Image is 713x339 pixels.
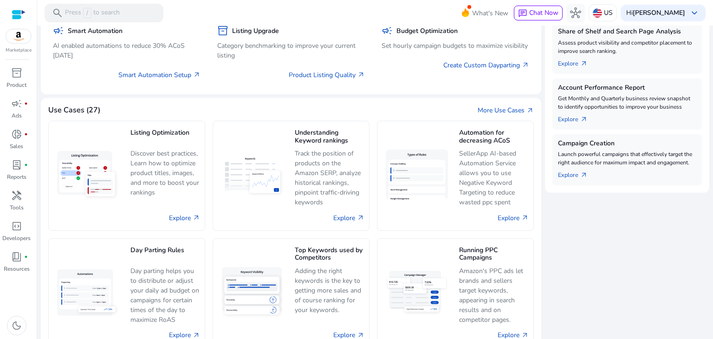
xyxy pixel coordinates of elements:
[130,149,200,197] p: Discover best practices, Learn how to optimize product titles, images, and more to boost your ran...
[604,5,613,21] p: US
[558,140,696,148] h5: Campaign Creation
[580,60,588,67] span: arrow_outward
[11,98,22,109] span: campaign
[626,10,685,16] p: Hi
[24,255,28,259] span: fiber_manual_record
[53,25,64,36] span: campaign
[11,190,22,201] span: handyman
[472,5,508,21] span: What's New
[193,214,200,222] span: arrow_outward
[382,25,393,36] span: campaign
[232,27,279,35] h5: Listing Upgrade
[558,84,696,92] h5: Account Performance Report
[521,214,529,222] span: arrow_outward
[357,214,364,222] span: arrow_outward
[11,129,22,140] span: donut_small
[357,71,365,78] span: arrow_outward
[193,332,200,339] span: arrow_outward
[478,105,534,115] a: More Use Casesarrow_outward
[529,8,558,17] span: Chat Now
[130,247,200,263] h5: Day Parting Rules
[396,27,458,35] h5: Budget Optimization
[4,265,30,273] p: Resources
[48,106,100,115] h4: Use Cases (27)
[217,25,228,36] span: inventory_2
[459,247,529,263] h5: Running PPC Campaigns
[633,8,685,17] b: [PERSON_NAME]
[53,266,123,320] img: Day Parting Rules
[382,267,452,319] img: Running PPC Campaigns
[53,147,123,204] img: Listing Optimization
[295,129,364,145] h5: Understanding Keyword rankings
[558,111,595,124] a: Explorearrow_outward
[382,146,452,206] img: Automation for decreasing ACoS
[6,29,31,43] img: amazon.svg
[11,159,22,170] span: lab_profile
[118,70,201,80] a: Smart Automation Setup
[7,173,26,181] p: Reports
[218,151,287,200] img: Understanding Keyword rankings
[218,263,287,322] img: Top Keywords used by Competitors
[333,213,364,223] a: Explore
[689,7,700,19] span: keyboard_arrow_down
[514,6,563,20] button: chatChat Now
[558,55,595,68] a: Explorearrow_outward
[522,61,529,69] span: arrow_outward
[558,167,595,180] a: Explorearrow_outward
[459,266,529,325] p: Amazon's PPC ads let brands and sellers target keywords, appearing in search results and on compe...
[580,116,588,123] span: arrow_outward
[382,41,529,51] p: Set hourly campaign budgets to maximize visibility
[217,41,365,60] p: Category benchmarking to improve your current listing
[566,4,585,22] button: hub
[68,27,123,35] h5: Smart Automation
[295,149,364,207] p: Track the position of products on the Amazon SERP, analyze historical rankings, pinpoint traffic-...
[2,234,31,242] p: Developers
[12,111,22,120] p: Ads
[558,39,696,55] p: Assess product visibility and competitor placement to improve search ranking.
[570,7,581,19] span: hub
[83,8,91,18] span: /
[130,129,200,145] h5: Listing Optimization
[10,142,23,150] p: Sales
[295,266,364,315] p: Adding the right keywords is the key to getting more sales and of course ranking for your keywords.
[518,9,527,18] span: chat
[11,221,22,232] span: code_blocks
[295,247,364,263] h5: Top Keywords used by Competitors
[580,171,588,179] span: arrow_outward
[11,251,22,262] span: book_4
[521,332,529,339] span: arrow_outward
[11,320,22,331] span: dark_mode
[6,47,32,54] p: Marketplace
[289,70,365,80] a: Product Listing Quality
[24,132,28,136] span: fiber_manual_record
[558,150,696,167] p: Launch powerful campaigns that effectively target the right audience for maximum impact and engag...
[459,129,529,145] h5: Automation for decreasing ACoS
[24,102,28,105] span: fiber_manual_record
[53,41,201,60] p: AI enabled automations to reduce 30% ACoS [DATE]
[65,8,120,18] p: Press to search
[193,71,201,78] span: arrow_outward
[24,163,28,167] span: fiber_manual_record
[443,60,529,70] a: Create Custom Dayparting
[526,107,534,114] span: arrow_outward
[459,149,529,207] p: SellerApp AI-based Automation Service allows you to use Negative Keyword Targeting to reduce wast...
[6,81,26,89] p: Product
[357,332,364,339] span: arrow_outward
[558,28,696,36] h5: Share of Shelf and Search Page Analysis
[593,8,602,18] img: us.svg
[169,213,200,223] a: Explore
[11,67,22,78] span: inventory_2
[10,203,24,212] p: Tools
[52,7,63,19] span: search
[498,213,529,223] a: Explore
[558,94,696,111] p: Get Monthly and Quarterly business review snapshot to identify opportunities to improve your busi...
[130,266,200,325] p: Day parting helps you to distribute or adjust your daily ad budget on campaigns for certain times...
